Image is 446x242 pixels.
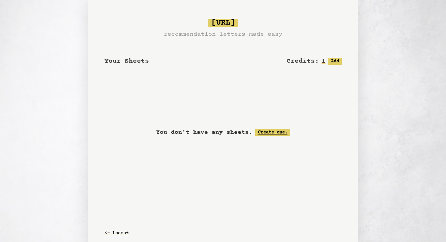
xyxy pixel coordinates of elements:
span: [URL] [208,19,238,27]
h3: recommendation letters made easy [164,30,283,39]
span: Your Sheets [105,57,149,65]
h2: 1 [322,57,326,66]
p: You don't have any sheets. [156,128,252,137]
a: Create one. [255,129,290,136]
button: <- Logout [105,227,129,239]
h2: Credits: [287,57,319,66]
button: Add [328,58,342,65]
